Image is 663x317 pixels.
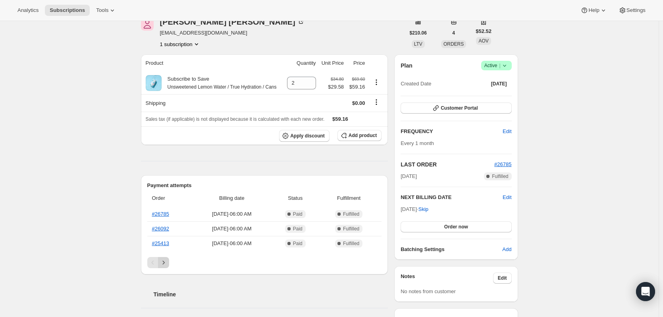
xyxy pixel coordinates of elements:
[401,206,428,212] span: [DATE] ·
[91,5,121,16] button: Tools
[146,75,162,91] img: product img
[418,205,428,213] span: Skip
[343,226,359,232] span: Fulfilled
[499,62,500,69] span: |
[168,84,277,90] small: Unsweetened Lemon Water / True Hydration / Cans
[160,29,305,37] span: [EMAIL_ADDRESS][DOMAIN_NAME]
[503,193,511,201] button: Edit
[370,78,383,87] button: Product actions
[494,161,511,167] a: #26785
[401,288,456,294] span: No notes from customer
[484,62,509,70] span: Active
[194,240,270,247] span: [DATE] · 06:00 AM
[493,273,512,284] button: Edit
[45,5,90,16] button: Subscriptions
[414,203,433,216] button: Skip
[141,54,283,72] th: Product
[401,62,412,70] h2: Plan
[147,257,382,268] nav: Pagination
[401,80,431,88] span: Created Date
[50,7,85,14] span: Subscriptions
[328,83,344,91] span: $29.58
[503,128,511,135] span: Edit
[160,18,305,26] div: [PERSON_NAME] [PERSON_NAME]
[370,98,383,106] button: Shipping actions
[401,193,503,201] h2: NEXT BILLING DATE
[194,210,270,218] span: [DATE] · 06:00 AM
[318,54,347,72] th: Unit Price
[441,105,478,111] span: Customer Portal
[476,27,491,35] span: $52.52
[293,240,303,247] span: Paid
[444,224,468,230] span: Order now
[152,226,169,232] a: #26092
[401,273,493,284] h3: Notes
[486,78,512,89] button: [DATE]
[152,211,169,217] a: #26785
[274,194,316,202] span: Status
[498,125,516,138] button: Edit
[636,282,655,301] div: Open Intercom Messenger
[154,290,388,298] h2: Timeline
[576,5,612,16] button: Help
[352,100,365,106] span: $0.00
[478,38,488,44] span: AOV
[321,194,377,202] span: Fulfillment
[498,275,507,281] span: Edit
[332,116,348,122] span: $59.16
[401,140,434,146] span: Every 1 month
[283,54,318,72] th: Quantity
[401,160,494,168] h2: LAST ORDER
[494,160,511,168] button: #26785
[160,40,200,48] button: Product actions
[293,211,303,217] span: Paid
[414,41,422,47] span: LTV
[147,189,192,207] th: Order
[349,132,377,139] span: Add product
[401,128,503,135] h2: FREQUENCY
[158,257,169,268] button: Next
[331,77,344,81] small: $34.80
[405,27,432,39] button: $210.06
[401,172,417,180] span: [DATE]
[146,116,325,122] span: Sales tax (if applicable) is not displayed because it is calculated with each new order.
[497,243,516,256] button: Add
[279,130,330,142] button: Apply discount
[491,81,507,87] span: [DATE]
[614,5,650,16] button: Settings
[447,27,460,39] button: 4
[410,30,427,36] span: $210.06
[290,133,325,139] span: Apply discount
[452,30,455,36] span: 4
[492,173,508,180] span: Fulfilled
[96,7,108,14] span: Tools
[293,226,303,232] span: Paid
[343,240,359,247] span: Fulfilled
[346,54,367,72] th: Price
[626,7,646,14] span: Settings
[401,245,502,253] h6: Batching Settings
[162,75,277,91] div: Subscribe to Save
[443,41,464,47] span: ORDERS
[17,7,39,14] span: Analytics
[141,18,154,31] span: Jerry LaGesse
[352,77,365,81] small: $69.60
[194,194,270,202] span: Billing date
[141,94,283,112] th: Shipping
[502,245,511,253] span: Add
[343,211,359,217] span: Fulfilled
[401,102,511,114] button: Customer Portal
[147,182,382,189] h2: Payment attempts
[13,5,43,16] button: Analytics
[588,7,599,14] span: Help
[349,83,365,91] span: $59.16
[401,221,511,232] button: Order now
[194,225,270,233] span: [DATE] · 06:00 AM
[152,240,169,246] a: #25413
[337,130,382,141] button: Add product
